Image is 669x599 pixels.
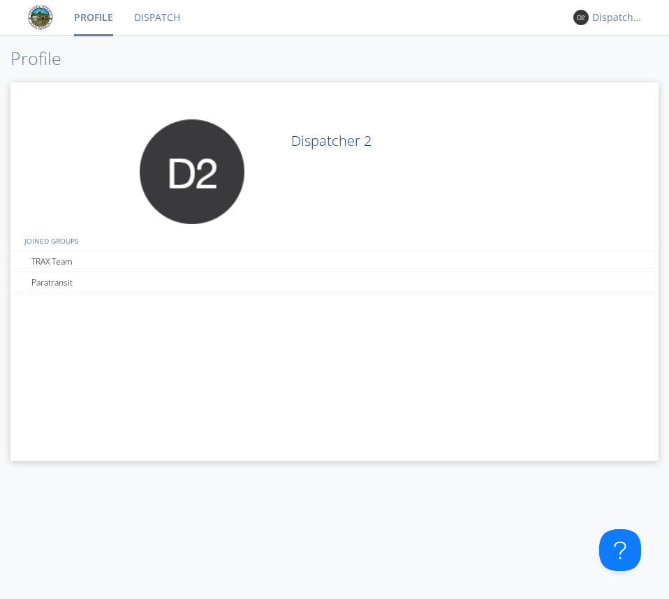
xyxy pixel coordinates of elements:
[28,251,341,272] div: TRAX Team
[599,529,641,571] iframe: Toggle Customer Support
[592,10,645,24] div: Dispatcher 2
[573,10,589,25] img: 373638.png
[21,230,655,251] div: JOINED GROUPS
[28,5,53,30] img: eaff3883dddd41549c1c66aca941a5e6
[140,119,244,224] img: 373638.png
[10,49,659,68] h1: Profile
[291,133,594,149] h2: Dispatcher 2
[28,272,341,293] div: Paratransit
